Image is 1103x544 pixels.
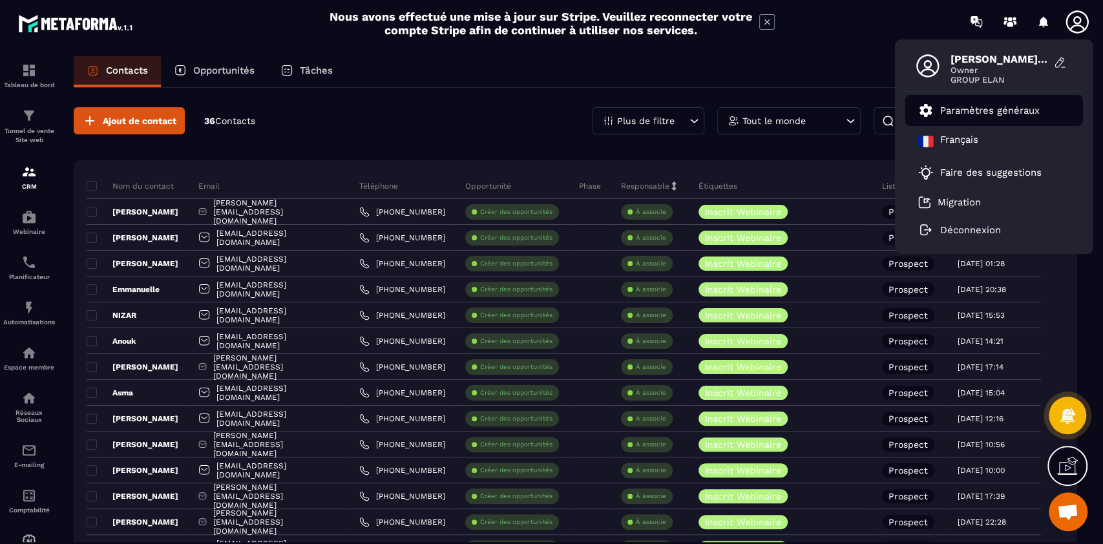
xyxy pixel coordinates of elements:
p: Réseaux Sociaux [3,409,55,423]
a: [PHONE_NUMBER] [359,491,445,501]
p: À associe [636,518,666,527]
div: Ouvrir le chat [1049,492,1087,531]
a: Paramètres généraux [918,103,1040,118]
p: À associe [636,388,666,397]
span: Ajout de contact [103,114,176,127]
a: [PHONE_NUMBER] [359,336,445,346]
p: 36 [204,115,255,127]
img: email [21,443,37,458]
p: Inscrit Webinaire [705,337,781,346]
a: automationsautomationsWebinaire [3,200,55,245]
img: social-network [21,390,37,406]
a: automationsautomationsEspace membre [3,335,55,381]
a: emailemailE-mailing [3,433,55,478]
p: À associe [636,414,666,423]
a: Faire des suggestions [918,165,1054,180]
p: Inscrit Webinaire [705,492,781,501]
a: [PHONE_NUMBER] [359,207,445,217]
p: Créer des opportunités [480,362,552,371]
p: Prospect [888,466,928,475]
a: formationformationTableau de bord [3,53,55,98]
a: Contacts [74,56,161,87]
a: schedulerschedulerPlanificateur [3,245,55,290]
p: Plus de filtre [617,116,675,125]
p: [PERSON_NAME] [87,207,178,217]
a: [PHONE_NUMBER] [359,465,445,476]
p: Créer des opportunités [480,233,552,242]
p: [DATE] 15:53 [958,311,1005,320]
p: Prospect [888,337,928,346]
p: À associe [636,466,666,475]
a: [PHONE_NUMBER] [359,258,445,269]
p: [PERSON_NAME] [87,233,178,243]
p: À associe [636,259,666,268]
p: À associe [636,337,666,346]
p: À associe [636,440,666,449]
p: [PERSON_NAME] [87,362,178,372]
p: Créer des opportunités [480,285,552,294]
p: [PERSON_NAME] [87,258,178,269]
p: Créer des opportunités [480,311,552,320]
p: Emmanuelle [87,284,160,295]
a: Opportunités [161,56,268,87]
p: Tâches [300,65,333,76]
span: Owner [951,65,1047,75]
p: CRM [3,183,55,190]
p: Prospect [888,233,928,242]
p: Inscrit Webinaire [705,362,781,371]
a: [PHONE_NUMBER] [359,413,445,424]
p: Email [198,181,220,191]
span: Contacts [215,116,255,126]
img: accountant [21,488,37,503]
p: [PERSON_NAME] [87,465,178,476]
p: Inscrit Webinaire [705,207,781,216]
p: Créer des opportunités [480,518,552,527]
p: [PERSON_NAME] [87,517,178,527]
p: Prospect [888,440,928,449]
p: Webinaire [3,228,55,235]
a: [PHONE_NUMBER] [359,388,445,398]
a: [PHONE_NUMBER] [359,284,445,295]
p: À associe [636,285,666,294]
p: Comptabilité [3,507,55,514]
p: Inscrit Webinaire [705,285,781,294]
p: Anouk [87,336,136,346]
p: Contacts [106,65,148,76]
p: [DATE] 17:39 [958,492,1005,501]
p: Tunnel de vente Site web [3,127,55,145]
p: Prospect [888,414,928,423]
p: Français [940,134,978,149]
p: [DATE] 22:28 [958,518,1006,527]
a: [PHONE_NUMBER] [359,362,445,372]
p: Déconnexion [940,224,1001,236]
p: [DATE] 12:16 [958,414,1003,423]
p: NIZAR [87,310,136,320]
p: Opportunités [193,65,255,76]
p: Prospect [888,492,928,501]
p: À associe [636,362,666,371]
p: Créer des opportunités [480,492,552,501]
p: À associe [636,207,666,216]
button: Ajout de contact [74,107,185,134]
p: [PERSON_NAME] [87,413,178,424]
p: Étiquettes [699,181,737,191]
img: logo [18,12,134,35]
h2: Nous avons effectué une mise à jour sur Stripe. Veuillez reconnecter votre compte Stripe afin de ... [329,10,753,37]
span: GROUP ELAN [951,75,1047,85]
p: Inscrit Webinaire [705,414,781,423]
p: Espace membre [3,364,55,371]
span: [PERSON_NAME] SAID [951,53,1047,65]
img: formation [21,164,37,180]
p: Faire des suggestions [940,167,1042,178]
p: À associe [636,233,666,242]
p: [DATE] 01:28 [958,259,1005,268]
a: [PHONE_NUMBER] [359,517,445,527]
p: [DATE] 17:14 [958,362,1003,371]
p: Prospect [888,207,928,216]
p: Créer des opportunités [480,259,552,268]
p: Inscrit Webinaire [705,466,781,475]
p: Créer des opportunités [480,337,552,346]
p: Prospect [888,259,928,268]
a: Tâches [268,56,346,87]
p: [DATE] 10:00 [958,466,1005,475]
